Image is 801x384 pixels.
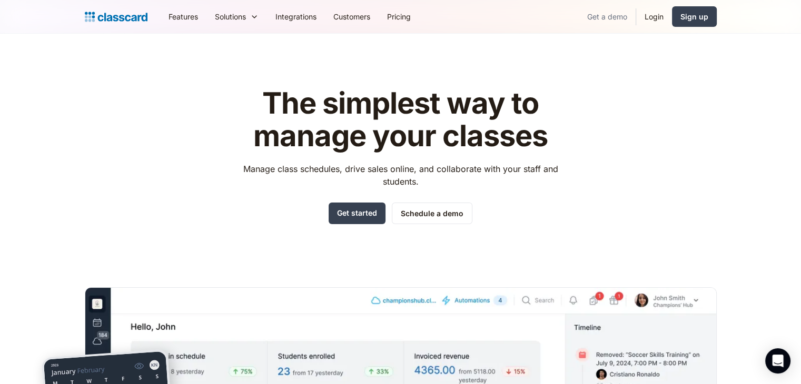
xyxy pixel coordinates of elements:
div: Solutions [215,11,246,22]
h1: The simplest way to manage your classes [233,87,568,152]
a: Schedule a demo [392,203,472,224]
a: Login [636,5,672,28]
a: Customers [325,5,379,28]
a: Get started [329,203,385,224]
div: Open Intercom Messenger [765,348,790,373]
div: Solutions [206,5,267,28]
a: Integrations [267,5,325,28]
div: Sign up [680,11,708,22]
a: Features [160,5,206,28]
a: Pricing [379,5,419,28]
a: Get a demo [579,5,636,28]
a: Sign up [672,6,717,27]
p: Manage class schedules, drive sales online, and collaborate with your staff and students. [233,163,568,188]
a: home [85,9,147,24]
